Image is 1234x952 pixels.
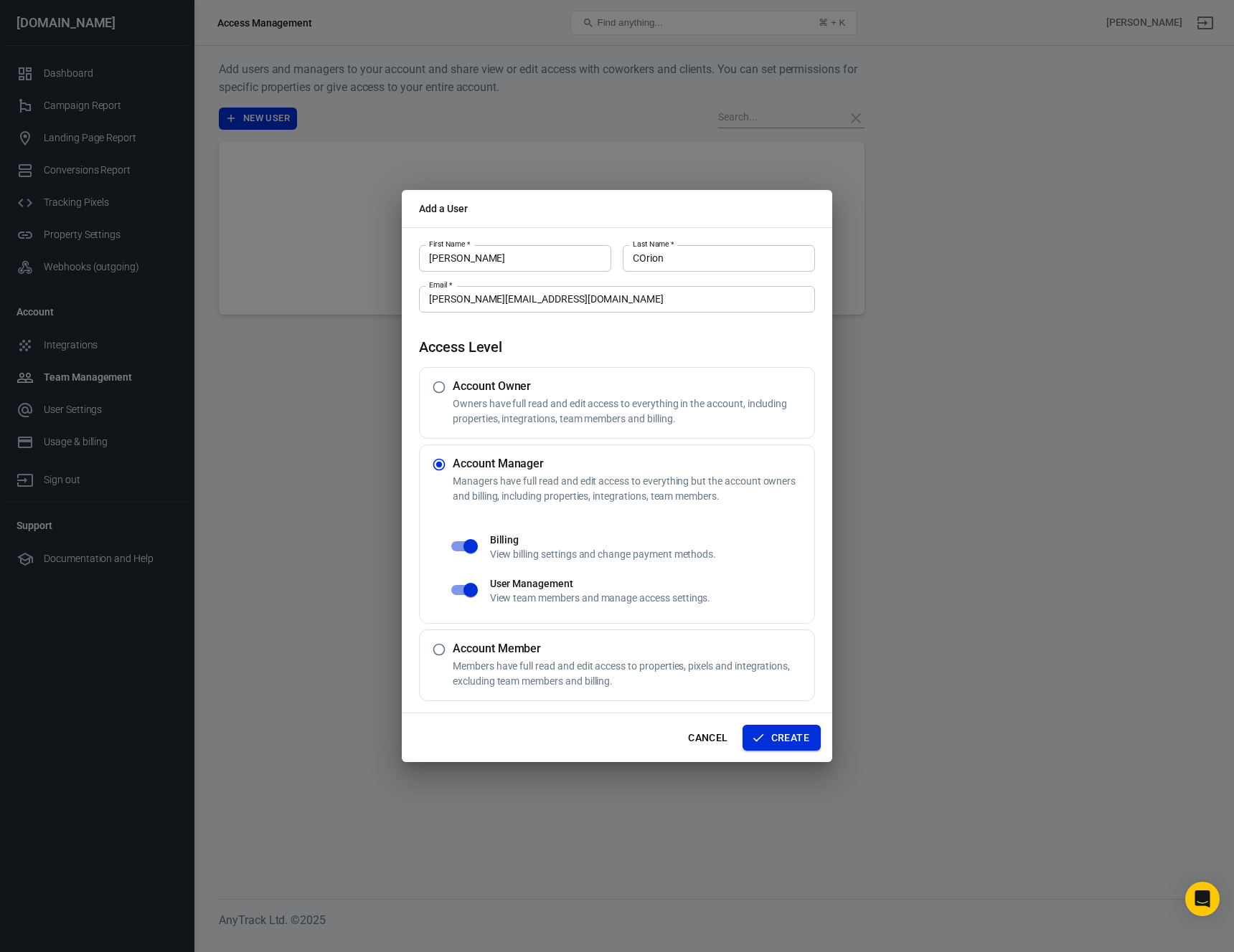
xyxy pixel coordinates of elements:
[623,245,815,272] input: Doe
[453,457,809,471] h5: Account Manager
[490,547,814,562] p: View billing settings and change payment methods.
[453,659,809,689] p: Members have full read and edit access to properties, pixels and integrations, excluding team mem...
[453,396,809,427] p: Owners have full read and edit access to everything in the account, including properties, integra...
[453,379,809,394] h5: Account Owner
[743,725,821,751] button: Create
[419,245,611,272] input: John
[419,338,815,356] h4: Access Level
[1185,882,1220,916] div: Open Intercom Messenger
[490,533,814,547] h6: Billing
[453,642,809,656] h5: Account Member
[633,239,674,249] label: Last Name
[682,725,733,751] button: Cancel
[402,190,832,227] h2: Add a User
[453,474,809,504] p: Managers have full read and edit access to everything but the account owners and billing, includi...
[490,576,814,591] h6: User Management
[419,286,815,313] input: john.doe@work.com
[429,280,452,290] label: Email
[429,239,470,249] label: First Name
[490,591,814,606] p: View team members and manage access settings.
